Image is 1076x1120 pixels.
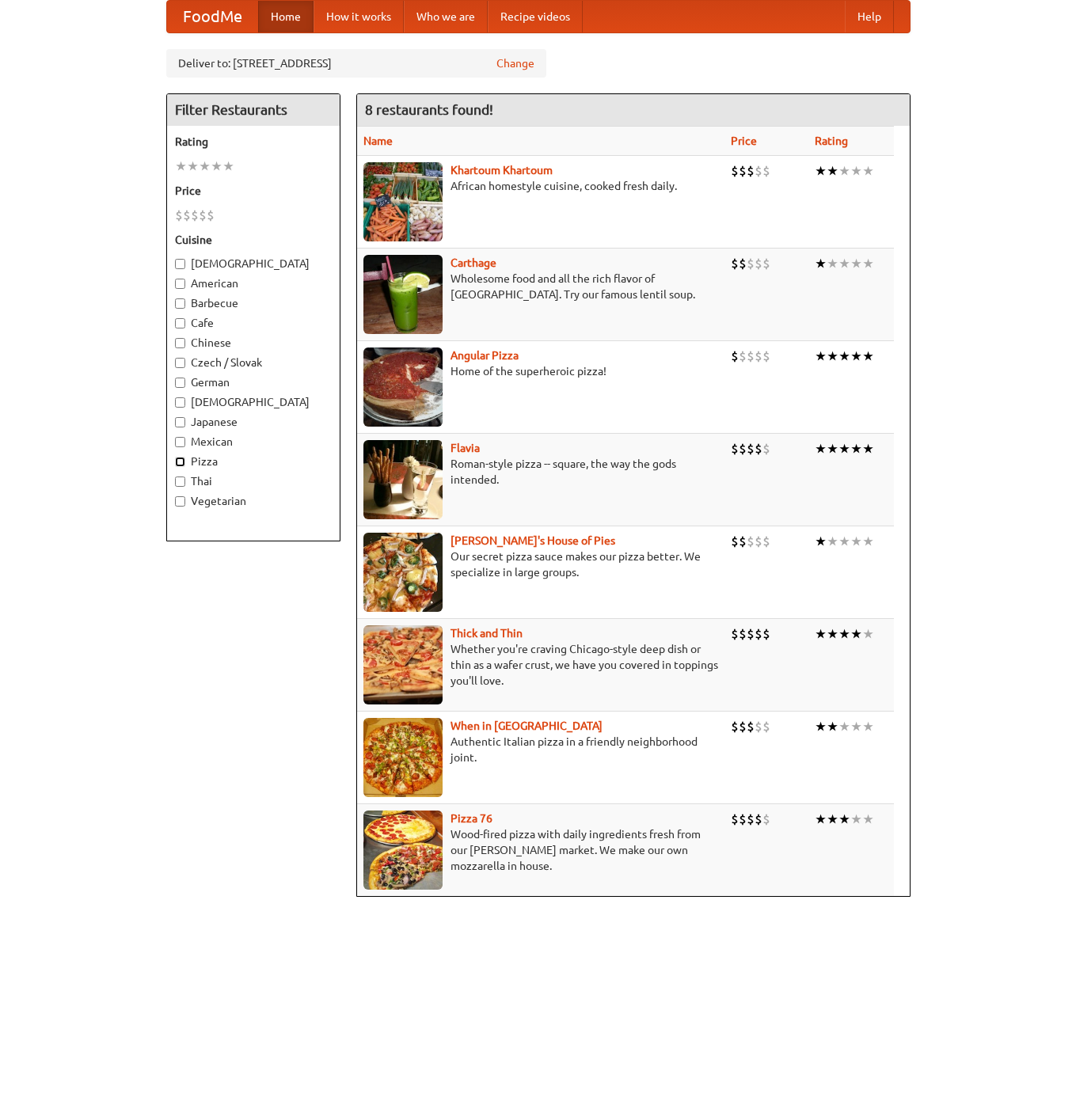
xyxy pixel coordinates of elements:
p: African homestyle cuisine, cooked fresh daily. [363,178,718,194]
p: Wholesome food and all the rich flavor of [GEOGRAPHIC_DATA]. Try our famous lentil soup. [363,271,718,302]
input: Barbecue [175,298,185,309]
li: ★ [850,718,862,735]
label: Czech / Slovak [175,355,332,370]
li: $ [731,255,739,272]
a: [PERSON_NAME]'s House of Pies [451,534,615,547]
li: $ [747,347,755,365]
li: $ [199,207,207,224]
input: Thai [175,476,185,487]
li: $ [747,255,755,272]
li: $ [731,718,739,735]
li: ★ [827,255,838,272]
li: $ [747,625,755,643]
li: $ [183,207,191,224]
a: FoodMe [167,1,258,32]
li: $ [755,718,762,735]
li: ★ [815,255,827,272]
li: ★ [815,162,827,180]
label: Vegetarian [175,493,332,509]
a: When in [GEOGRAPHIC_DATA] [451,719,603,732]
input: Mexican [175,437,185,447]
label: Cafe [175,315,332,331]
li: $ [731,811,739,828]
label: [DEMOGRAPHIC_DATA] [175,394,332,410]
label: American [175,275,332,291]
li: $ [731,162,739,180]
li: $ [762,625,770,643]
a: How it works [314,1,404,32]
a: Angular Pizza [451,349,519,362]
p: Our secret pizza sauce makes our pizza better. We specialize in large groups. [363,549,718,580]
li: ★ [850,162,862,180]
a: Change [496,55,534,71]
li: $ [739,255,747,272]
li: ★ [827,533,838,550]
li: ★ [187,158,199,175]
img: carthage.jpg [363,255,443,334]
li: ★ [862,625,874,643]
img: angular.jpg [363,347,443,427]
h5: Rating [175,134,332,150]
a: Help [845,1,894,32]
li: ★ [815,533,827,550]
li: ★ [815,811,827,828]
a: Carthage [451,256,496,269]
p: Whether you're craving Chicago-style deep dish or thin as a wafer crust, we have you covered in t... [363,641,718,689]
li: $ [739,440,747,457]
li: ★ [827,440,838,457]
label: Chinese [175,335,332,351]
input: [DEMOGRAPHIC_DATA] [175,397,185,408]
label: Japanese [175,414,332,430]
a: Flavia [451,442,480,454]
img: wheninrome.jpg [363,718,443,797]
li: ★ [827,718,838,735]
li: $ [739,162,747,180]
li: ★ [862,255,874,272]
li: $ [755,440,762,457]
li: ★ [850,440,862,457]
input: Vegetarian [175,496,185,507]
li: ★ [862,162,874,180]
div: Deliver to: [STREET_ADDRESS] [166,49,546,78]
li: $ [762,162,770,180]
input: Pizza [175,457,185,467]
li: ★ [838,440,850,457]
li: $ [755,625,762,643]
li: ★ [850,811,862,828]
li: ★ [815,718,827,735]
li: $ [731,440,739,457]
li: ★ [222,158,234,175]
li: ★ [827,811,838,828]
li: $ [762,347,770,365]
li: $ [762,440,770,457]
input: Japanese [175,417,185,427]
img: flavia.jpg [363,440,443,519]
li: ★ [850,347,862,365]
li: $ [755,162,762,180]
label: Mexican [175,434,332,450]
label: Thai [175,473,332,489]
li: ★ [850,255,862,272]
li: $ [747,718,755,735]
li: ★ [815,347,827,365]
a: Pizza 76 [451,812,492,825]
input: Cafe [175,318,185,328]
li: ★ [827,625,838,643]
label: [DEMOGRAPHIC_DATA] [175,256,332,271]
li: $ [747,811,755,828]
img: luigis.jpg [363,533,443,612]
li: $ [739,718,747,735]
label: Pizza [175,454,332,469]
li: ★ [815,625,827,643]
li: $ [175,207,183,224]
li: $ [755,255,762,272]
li: ★ [211,158,222,175]
li: ★ [838,255,850,272]
li: $ [747,533,755,550]
li: $ [747,162,755,180]
a: Rating [815,135,848,147]
input: American [175,279,185,289]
